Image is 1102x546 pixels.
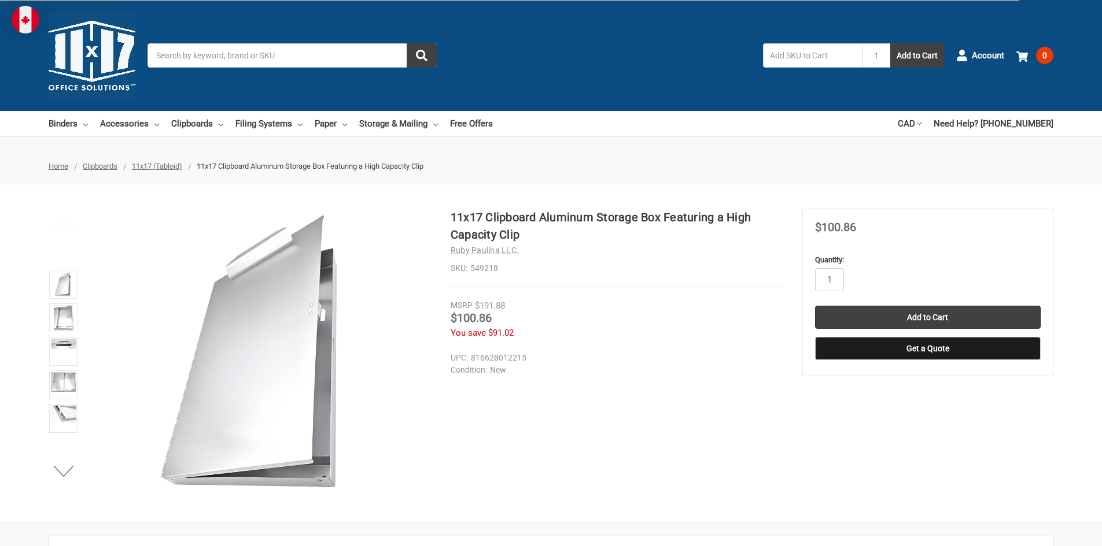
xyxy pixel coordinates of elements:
a: 0 [1016,40,1053,70]
a: 11x17 (Tabloid) [132,162,182,170]
span: You save [451,328,486,338]
span: 11x17 Clipboard Aluminum Storage Box Featuring a High Capacity Clip [197,162,423,170]
div: MSRP [451,299,473,311]
a: Storage & Mailing [359,111,438,136]
a: Binders [49,111,88,136]
span: 0 [1036,47,1053,64]
h1: 11x17 Clipboard Aluminum Storage Box Featuring a High Capacity Clip [451,209,783,243]
img: 11x17 Clipboard Aluminum Storage Box Featuring a High Capacity Clip [51,339,76,349]
img: 11x17 Clipboard Aluminum Storage Box Featuring a High Capacity Clip [54,272,72,297]
a: Home [49,162,68,170]
img: 11x17 Clipboard Aluminum Storage Box Featuring a High Capacity Clip [115,209,404,497]
dd: 549218 [451,262,783,274]
dt: Condition: [451,364,487,376]
img: 11x17 Clipboard Aluminum Storage Box Featuring a High Capacity Clip [54,305,73,330]
span: $100.86 [815,220,856,234]
a: Filing Systems [235,111,303,136]
button: Previous [46,214,82,237]
input: Add to Cart [815,306,1041,329]
dt: SKU: [451,262,467,274]
span: $100.86 [451,311,492,325]
button: Next [46,459,82,482]
input: Add SKU to Cart [763,43,863,68]
a: Clipboards [171,111,223,136]
button: Get a Quote [815,337,1041,360]
a: Clipboards [83,162,117,170]
img: duty and tax information for Canada [12,6,39,34]
a: Need Help? [PHONE_NUMBER] [934,111,1053,136]
button: Add to Cart [890,43,944,68]
a: Accessories [100,111,159,136]
dd: 816628012215 [451,352,778,364]
img: 11x17.com [49,12,135,99]
a: Account [956,40,1004,70]
dt: UPC: [451,352,468,364]
dd: New [451,364,778,376]
span: $191.88 [475,300,505,311]
a: Paper [315,111,347,136]
input: Search by keyword, brand or SKU [148,43,437,68]
label: Quantity: [815,254,1041,266]
a: Ruby Paulina LLC. [451,246,519,255]
img: 11x17 Clipboard Aluminum Storage Box Featuring a High Capacity Clip [51,372,76,392]
span: Account [972,49,1004,62]
span: $91.02 [488,328,514,338]
img: 11x17 Clipboard Aluminum Storage Box Featuring a High Capacity Clip [51,406,76,423]
a: CAD [898,111,922,136]
a: Free Offers [450,111,493,136]
iframe: Google Customer Reviews [1007,515,1102,546]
